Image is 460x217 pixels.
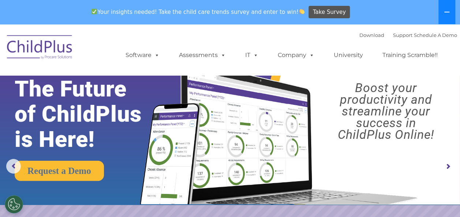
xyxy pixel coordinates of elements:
a: Support [393,32,412,38]
span: Take Survey [313,6,346,19]
a: Take Survey [308,6,350,19]
a: Training Scramble!! [375,48,445,62]
a: Assessments [172,48,233,62]
font: | [359,32,457,38]
button: Cookies Settings [5,195,23,213]
rs-layer: Boost your productivity and streamline your success in ChildPlus Online! [318,82,454,140]
a: Software [118,48,167,62]
span: Your insights needed! Take the child care trends survey and enter to win! [89,5,308,19]
a: IT [238,48,266,62]
img: 👏 [299,9,304,14]
a: Request a Demo [15,161,104,181]
a: Download [359,32,384,38]
span: Phone number [102,78,133,84]
rs-layer: The Future of ChildPlus is Here! [15,76,161,152]
a: Schedule A Demo [414,32,457,38]
a: Company [270,48,322,62]
img: ✅ [91,9,97,14]
img: ChildPlus by Procare Solutions [3,30,76,66]
span: Last name [102,48,124,54]
a: University [326,48,370,62]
